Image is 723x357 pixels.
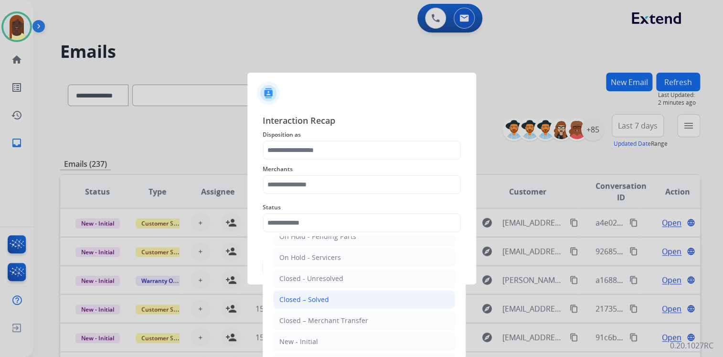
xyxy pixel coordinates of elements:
[279,295,329,304] div: Closed – Solved
[257,82,280,105] img: contactIcon
[279,274,343,283] div: Closed - Unresolved
[670,340,713,351] p: 0.20.1027RC
[279,316,368,325] div: Closed – Merchant Transfer
[279,232,356,241] div: On Hold - Pending Parts
[263,163,461,175] span: Merchants
[279,337,318,346] div: New - Initial
[263,129,461,141] span: Disposition as
[263,114,461,129] span: Interaction Recap
[263,202,461,213] span: Status
[279,253,341,262] div: On Hold - Servicers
